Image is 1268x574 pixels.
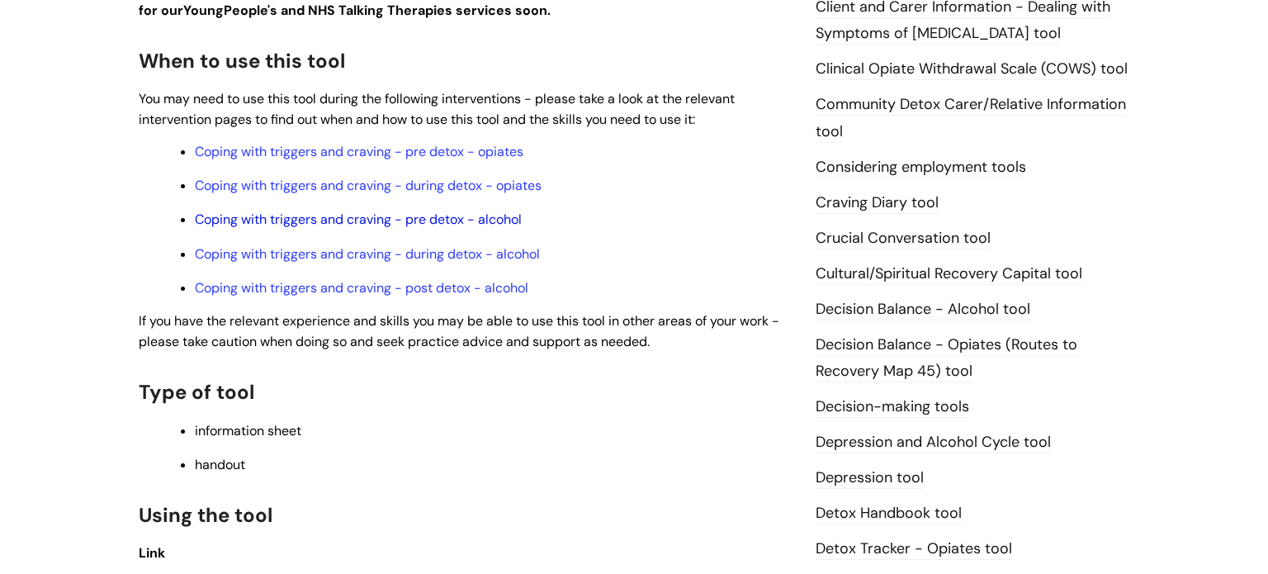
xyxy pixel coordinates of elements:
[816,263,1082,285] a: Cultural/Spiritual Recovery Capital tool
[139,312,779,350] span: If you have the relevant experience and skills you may be able to use this tool in other areas of...
[816,334,1077,382] a: Decision Balance - Opiates (Routes to Recovery Map 45) tool
[183,2,281,19] strong: Young
[139,48,345,74] span: When to use this tool
[224,2,277,19] strong: People's
[195,422,301,439] span: information sheet
[816,396,969,418] a: Decision-making tools
[195,279,528,296] a: Coping with triggers and craving - post detox - alcohol
[139,544,165,562] span: Link
[816,299,1030,320] a: Decision Balance - Alcohol tool
[195,245,540,263] a: Coping with triggers and craving - during detox - alcohol
[816,432,1051,453] a: Depression and Alcohol Cycle tool
[139,379,254,405] span: Type of tool
[816,228,991,249] a: Crucial Conversation tool
[195,456,245,473] span: handout
[816,503,962,524] a: Detox Handbook tool
[195,143,523,160] a: Coping with triggers and craving - pre detox - opiates
[139,502,272,528] span: Using the tool
[816,192,939,214] a: Craving Diary tool
[816,94,1126,142] a: Community Detox Carer/Relative Information tool
[816,467,924,489] a: Depression tool
[195,177,542,194] a: Coping with triggers and craving - during detox - opiates
[816,59,1128,80] a: Clinical Opiate Withdrawal Scale (COWS) tool
[195,211,522,228] a: Coping with triggers and craving - pre detox - alcohol
[139,90,735,128] span: You may need to use this tool during the following interventions - please take a look at the rele...
[816,157,1026,178] a: Considering employment tools
[816,538,1012,560] a: Detox Tracker - Opiates tool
